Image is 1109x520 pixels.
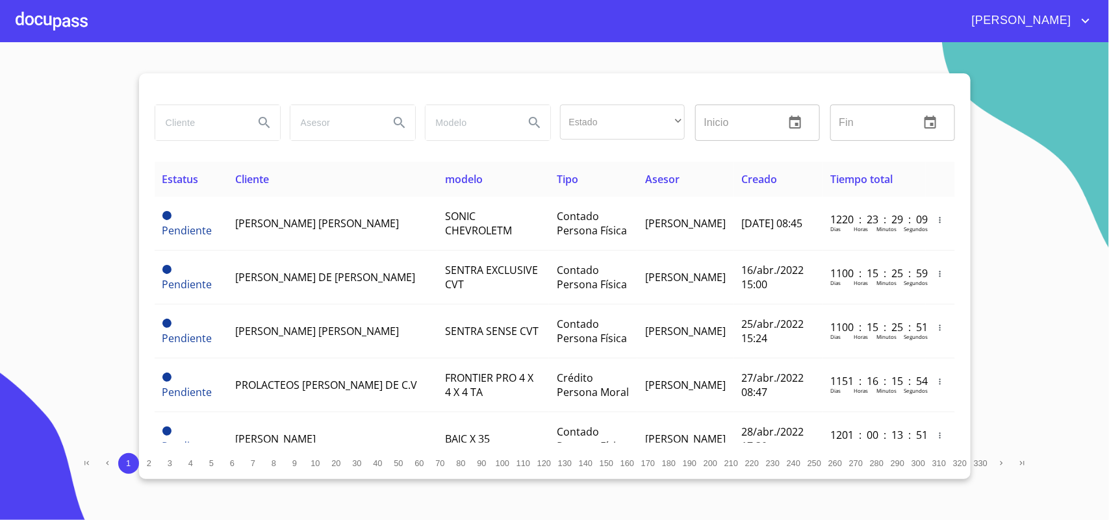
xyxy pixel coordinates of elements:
[249,107,280,138] button: Search
[808,458,821,468] span: 250
[962,10,1078,31] span: [PERSON_NAME]
[870,458,884,468] span: 280
[456,458,465,468] span: 80
[331,458,340,468] span: 20
[534,453,555,474] button: 120
[638,453,659,474] button: 170
[645,378,726,392] span: [PERSON_NAME]
[617,453,638,474] button: 160
[445,263,538,291] span: SENTRA EXCLUSIVE CVT
[235,270,415,284] span: [PERSON_NAME] DE [PERSON_NAME]
[168,458,172,468] span: 3
[876,279,897,286] p: Minutos
[560,105,685,140] div: ​
[962,10,1093,31] button: account of current user
[830,333,841,340] p: Dias
[854,333,868,340] p: Horas
[787,458,800,468] span: 240
[645,432,726,446] span: [PERSON_NAME]
[645,324,726,338] span: [PERSON_NAME]
[876,441,897,448] p: Minutos
[272,458,276,468] span: 8
[804,453,825,474] button: 250
[704,458,717,468] span: 200
[887,453,908,474] button: 290
[867,453,887,474] button: 280
[292,458,297,468] span: 9
[741,317,804,345] span: 25/abr./2022 15:24
[290,105,379,140] input: search
[201,453,222,474] button: 5
[311,458,320,468] span: 10
[251,458,255,468] span: 7
[477,458,486,468] span: 90
[162,211,172,220] span: Pendiente
[492,453,513,474] button: 100
[876,387,897,394] p: Minutos
[932,458,946,468] span: 310
[830,266,918,280] p: 1100 : 15 : 25 : 59
[854,387,868,394] p: Horas
[904,441,928,448] p: Segundos
[472,453,492,474] button: 90
[373,458,382,468] span: 40
[741,425,804,453] span: 28/abr./2022 17:30
[846,453,867,474] button: 270
[352,458,361,468] span: 30
[579,458,593,468] span: 140
[162,277,212,291] span: Pendiente
[414,458,424,468] span: 60
[155,105,244,140] input: search
[126,458,131,468] span: 1
[576,453,596,474] button: 140
[537,458,551,468] span: 120
[741,371,804,399] span: 27/abr./2022 08:47
[830,279,841,286] p: Dias
[830,225,841,232] p: Dias
[445,371,533,399] span: FRONTIER PRO 4 X 4 X 4 TA
[389,453,409,474] button: 50
[953,458,967,468] span: 320
[854,225,868,232] p: Horas
[742,453,763,474] button: 220
[745,458,759,468] span: 220
[849,458,863,468] span: 270
[118,453,139,474] button: 1
[854,279,868,286] p: Horas
[557,425,627,453] span: Contado Persona Física
[230,458,235,468] span: 6
[904,387,928,394] p: Segundos
[766,458,780,468] span: 230
[409,453,430,474] button: 60
[519,107,550,138] button: Search
[620,458,634,468] span: 160
[825,453,846,474] button: 260
[971,453,991,474] button: 330
[596,453,617,474] button: 150
[830,212,918,227] p: 1220 : 23 : 29 : 09
[222,453,243,474] button: 6
[911,458,925,468] span: 300
[828,458,842,468] span: 260
[285,453,305,474] button: 9
[162,223,212,238] span: Pendiente
[516,458,530,468] span: 110
[683,458,696,468] span: 190
[305,453,326,474] button: 10
[680,453,700,474] button: 190
[784,453,804,474] button: 240
[235,378,417,392] span: PROLACTEOS [PERSON_NAME] DE C.V
[557,263,627,291] span: Contado Persona Física
[162,319,172,328] span: Pendiente
[162,427,172,436] span: Pendiente
[445,432,490,446] span: BAIC X 35
[741,216,802,230] span: [DATE] 08:45
[445,209,512,238] span: SONIC CHEVROLETM
[162,172,199,186] span: Estatus
[209,458,214,468] span: 5
[368,453,389,474] button: 40
[430,453,451,474] button: 70
[763,453,784,474] button: 230
[557,317,627,345] span: Contado Persona Física
[147,458,151,468] span: 2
